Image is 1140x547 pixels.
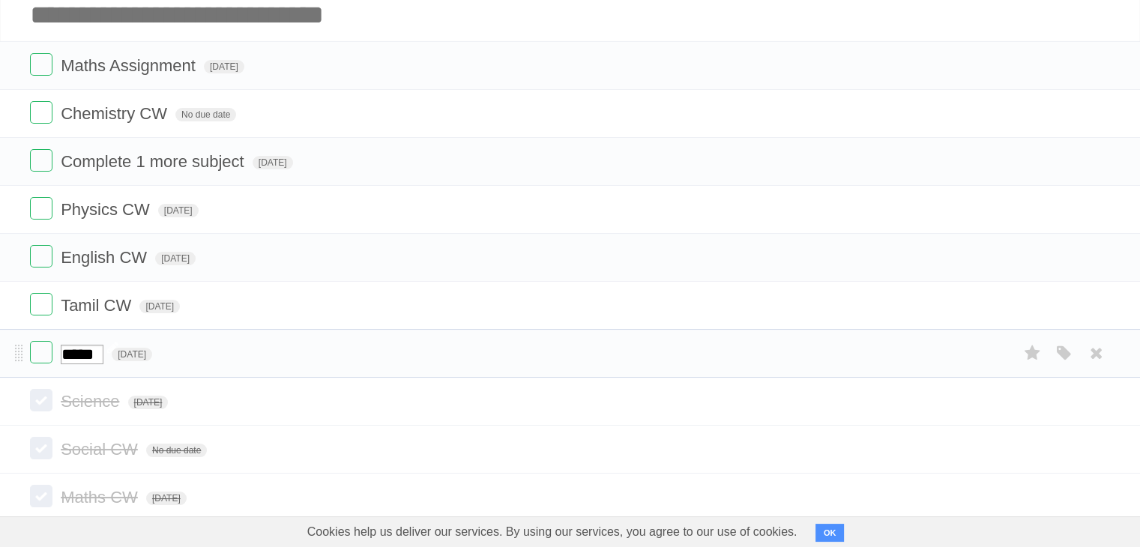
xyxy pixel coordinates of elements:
span: [DATE] [253,156,293,169]
span: [DATE] [128,396,169,409]
span: [DATE] [158,204,199,217]
label: Done [30,245,52,268]
label: Done [30,197,52,220]
label: Done [30,149,52,172]
span: [DATE] [139,300,180,313]
span: [DATE] [204,60,244,73]
label: Done [30,437,52,459]
span: Science [61,392,123,411]
span: Chemistry CW [61,104,171,123]
span: No due date [175,108,236,121]
label: Done [30,485,52,507]
span: Physics CW [61,200,154,219]
span: No due date [146,444,207,457]
span: [DATE] [112,348,152,361]
span: Complete 1 more subject [61,152,248,171]
span: [DATE] [155,252,196,265]
span: Cookies help us deliver our services. By using our services, you agree to our use of cookies. [292,517,812,547]
label: Done [30,53,52,76]
label: Star task [1019,341,1047,366]
span: Maths Assignment [61,56,199,75]
label: Done [30,341,52,363]
label: Done [30,101,52,124]
span: Maths CW [61,488,142,507]
span: English CW [61,248,151,267]
label: Done [30,389,52,411]
span: Tamil CW [61,296,135,315]
span: Social CW [61,440,142,459]
label: Done [30,293,52,315]
span: [DATE] [146,492,187,505]
button: OK [815,524,845,542]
